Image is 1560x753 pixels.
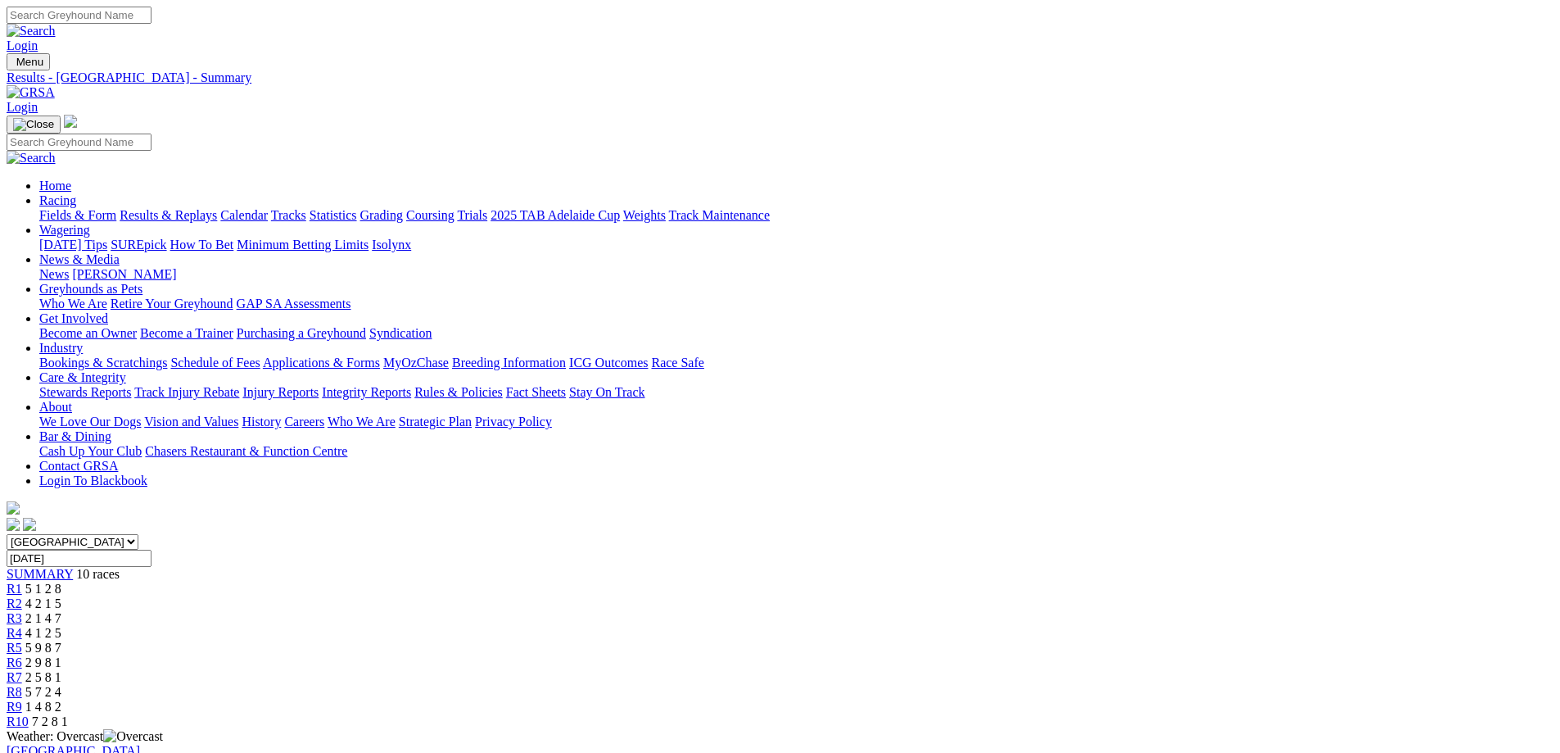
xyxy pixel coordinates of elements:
a: Wagering [39,223,90,237]
a: Results - [GEOGRAPHIC_DATA] - Summary [7,70,1553,85]
span: 2 9 8 1 [25,655,61,669]
div: Industry [39,356,1553,370]
img: Overcast [103,729,163,744]
a: How To Bet [170,238,234,252]
div: Greyhounds as Pets [39,297,1553,311]
a: Injury Reports [242,385,319,399]
a: Purchasing a Greyhound [237,326,366,340]
div: Wagering [39,238,1553,252]
a: R1 [7,582,22,596]
a: Rules & Policies [414,385,503,399]
a: Stewards Reports [39,385,131,399]
span: R2 [7,597,22,610]
a: Greyhounds as Pets [39,282,142,296]
a: Get Involved [39,311,108,325]
a: News & Media [39,252,120,266]
a: Login To Blackbook [39,474,147,488]
a: R5 [7,641,22,655]
a: Login [7,39,38,52]
a: Race Safe [651,356,703,370]
a: R7 [7,670,22,684]
input: Search [7,7,151,24]
a: News [39,267,69,281]
a: Minimum Betting Limits [237,238,369,252]
span: 7 2 8 1 [32,714,68,728]
a: Industry [39,341,83,355]
a: Track Injury Rebate [134,385,239,399]
span: 2 1 4 7 [25,611,61,625]
span: 2 5 8 1 [25,670,61,684]
a: Become a Trainer [140,326,233,340]
a: Tracks [271,208,306,222]
a: Weights [623,208,666,222]
a: R3 [7,611,22,625]
a: History [242,415,281,429]
a: Home [39,179,71,193]
a: Fact Sheets [506,385,566,399]
a: Who We Are [328,415,396,429]
span: 5 9 8 7 [25,641,61,655]
span: 4 2 1 5 [25,597,61,610]
img: logo-grsa-white.png [7,501,20,515]
a: [DATE] Tips [39,238,107,252]
a: About [39,400,72,414]
span: 4 1 2 5 [25,626,61,640]
a: SUMMARY [7,567,73,581]
a: Breeding Information [452,356,566,370]
a: Syndication [369,326,432,340]
a: Careers [284,415,324,429]
a: ICG Outcomes [569,356,648,370]
img: Close [13,118,54,131]
a: Chasers Restaurant & Function Centre [145,444,347,458]
a: R4 [7,626,22,640]
a: MyOzChase [383,356,449,370]
a: We Love Our Dogs [39,415,141,429]
a: R9 [7,700,22,714]
span: Menu [16,56,43,68]
a: Coursing [406,208,454,222]
img: twitter.svg [23,518,36,531]
img: Search [7,24,56,39]
a: Care & Integrity [39,370,126,384]
div: Racing [39,208,1553,223]
a: Login [7,100,38,114]
a: GAP SA Assessments [237,297,351,311]
img: logo-grsa-white.png [64,115,77,128]
a: R10 [7,714,29,728]
a: Stay On Track [569,385,644,399]
a: Privacy Policy [475,415,552,429]
div: Care & Integrity [39,385,1553,400]
a: Bookings & Scratchings [39,356,167,370]
a: SUREpick [111,238,166,252]
a: Cash Up Your Club [39,444,142,458]
img: facebook.svg [7,518,20,531]
a: 2025 TAB Adelaide Cup [491,208,620,222]
a: Trials [457,208,487,222]
img: GRSA [7,85,55,100]
a: Calendar [220,208,268,222]
div: About [39,415,1553,429]
span: 5 1 2 8 [25,582,61,596]
div: Bar & Dining [39,444,1553,459]
a: Isolynx [372,238,411,252]
a: Vision and Values [144,415,238,429]
span: 1 4 8 2 [25,700,61,714]
img: Search [7,151,56,166]
a: Applications & Forms [263,356,380,370]
a: R6 [7,655,22,669]
a: Bar & Dining [39,429,111,443]
div: Get Involved [39,326,1553,341]
span: Weather: Overcast [7,729,163,743]
button: Toggle navigation [7,116,61,134]
a: [PERSON_NAME] [72,267,176,281]
div: News & Media [39,267,1553,282]
a: Results & Replays [120,208,217,222]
